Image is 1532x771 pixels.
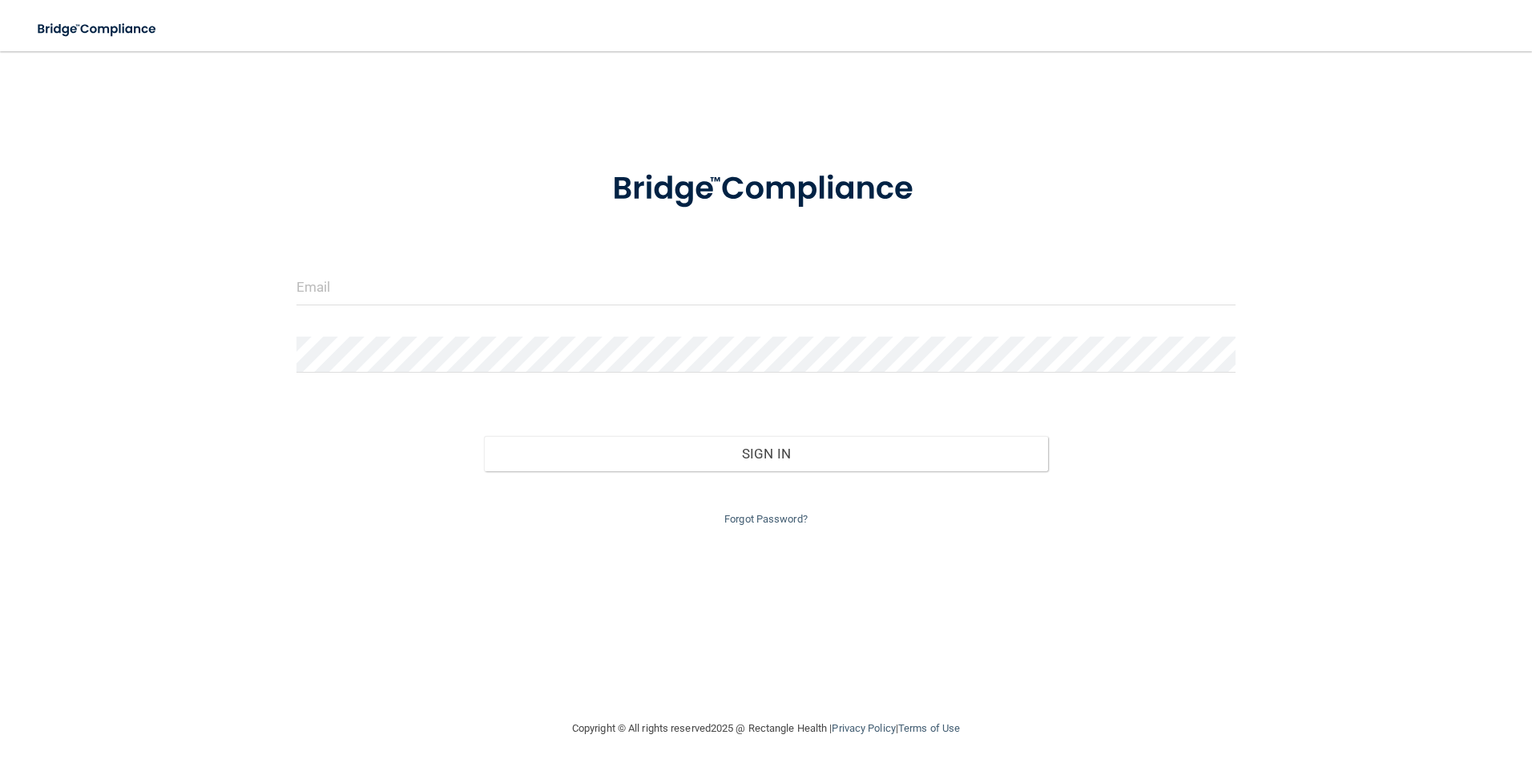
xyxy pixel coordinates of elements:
a: Forgot Password? [724,513,808,525]
img: bridge_compliance_login_screen.278c3ca4.svg [24,13,171,46]
img: bridge_compliance_login_screen.278c3ca4.svg [579,147,953,231]
div: Copyright © All rights reserved 2025 @ Rectangle Health | | [474,703,1058,754]
button: Sign In [484,436,1048,471]
a: Privacy Policy [832,722,895,734]
a: Terms of Use [898,722,960,734]
input: Email [296,269,1236,305]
